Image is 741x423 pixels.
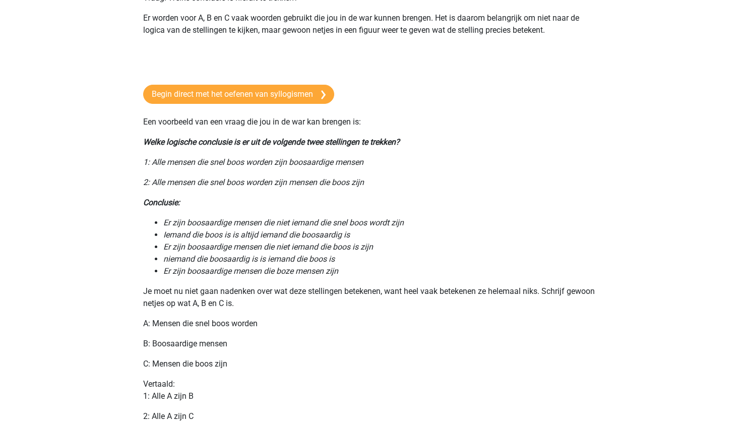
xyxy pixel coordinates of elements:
p: 2: Alle A zijn C [143,410,598,422]
i: 2: Alle mensen die snel boos worden zijn mensen die boos zijn [143,177,364,187]
i: Er zijn boosaardige mensen die niet iemand die snel boos wordt zijn [163,218,404,227]
i: Conclusie: [143,198,180,207]
a: Begin direct met het oefenen van syllogismen [143,85,334,104]
i: niemand die boosaardig is is iemand die boos is [163,254,335,264]
p: Vertaald: 1: Alle A zijn B [143,378,598,402]
i: Er zijn boosaardige mensen die niet iemand die boos is zijn [163,242,373,252]
p: A: Mensen die snel boos worden [143,318,598,330]
p: Er worden voor A, B en C vaak woorden gebruikt die jou in de war kunnen brengen. Het is daarom be... [143,12,598,36]
p: Je moet nu niet gaan nadenken over wat deze stellingen betekenen, want heel vaak betekenen ze hel... [143,285,598,310]
img: arrow-right.e5bd35279c78.svg [321,90,326,99]
p: B: Boosaardige mensen [143,338,598,350]
i: 1: Alle mensen die snel boos worden zijn boosaardige mensen [143,157,363,167]
p: Een voorbeeld van een vraag die jou in de war kan brengen is: [143,116,598,128]
i: Welke logische conclusie is er uit de volgende twee stellingen te trekken? [143,137,400,147]
p: C: Mensen die boos zijn [143,358,598,370]
i: Iemand die boos is is altijd iemand die boosaardig is [163,230,350,239]
i: Er zijn boosaardige mensen die boze mensen zijn [163,266,338,276]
